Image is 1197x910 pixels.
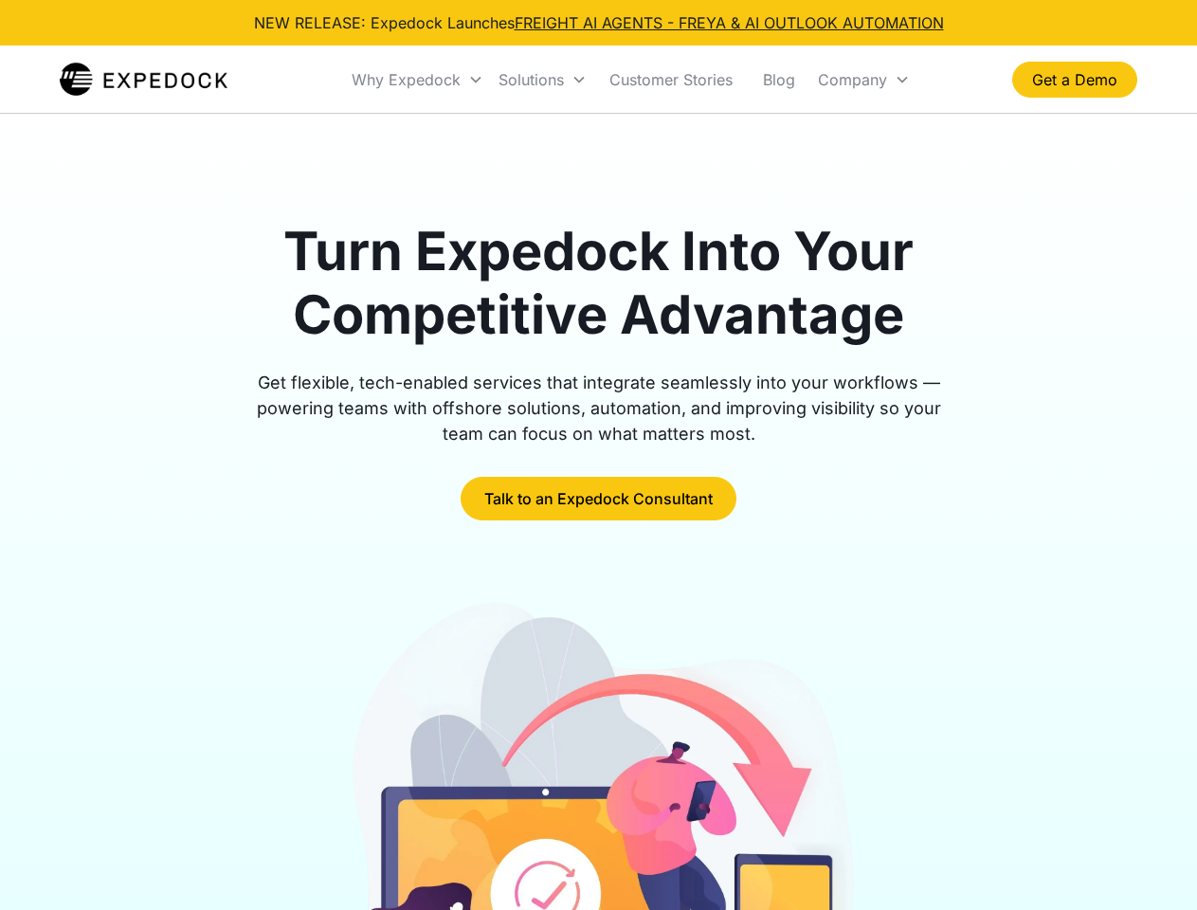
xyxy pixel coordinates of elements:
[515,13,944,32] a: FREIGHT AI AGENTS - FREYA & AI OUTLOOK AUTOMATION
[235,370,963,446] div: Get flexible, tech-enabled services that integrate seamlessly into your workflows — powering team...
[254,11,944,34] div: NEW RELEASE: Expedock Launches
[491,47,594,112] div: Solutions
[344,47,491,112] div: Why Expedock
[594,47,748,112] a: Customer Stories
[60,61,227,99] img: Expedock Logo
[60,61,227,99] a: home
[461,477,736,520] a: Talk to an Expedock Consultant
[1012,62,1137,98] a: Get a Demo
[499,70,564,89] div: Solutions
[810,47,917,112] div: Company
[235,220,963,347] h1: Turn Expedock Into Your Competitive Advantage
[352,70,461,89] div: Why Expedock
[1102,819,1197,910] iframe: Chat Widget
[818,70,887,89] div: Company
[748,47,810,112] a: Blog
